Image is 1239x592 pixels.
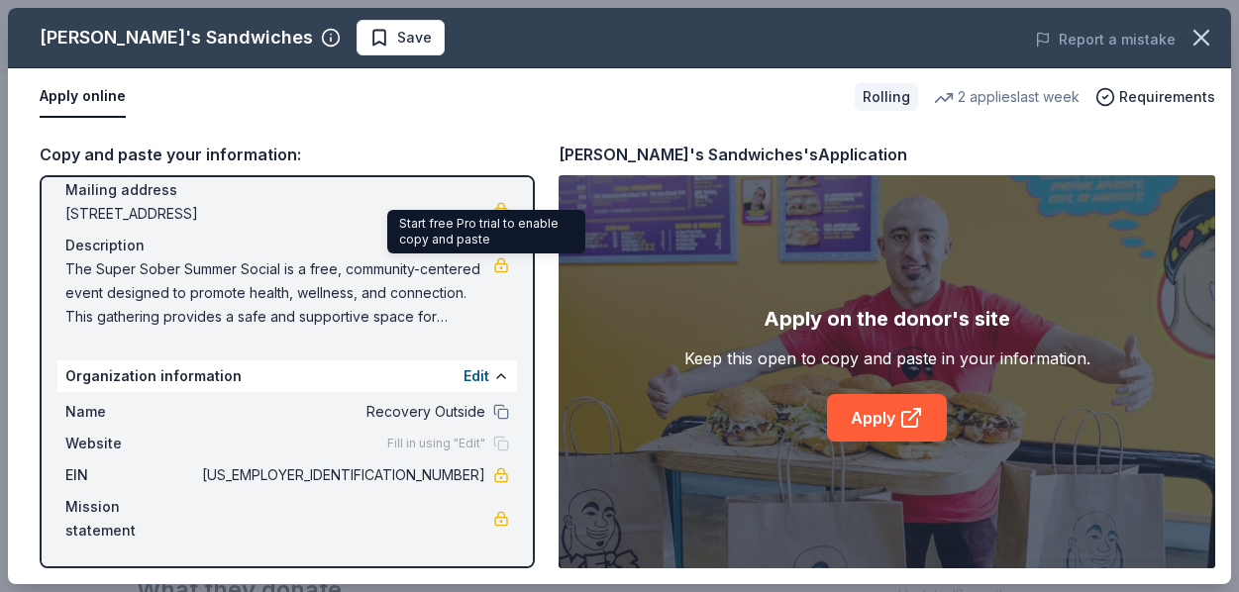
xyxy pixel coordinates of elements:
span: [US_EMPLOYER_IDENTIFICATION_NUMBER] [198,463,485,487]
div: [PERSON_NAME]'s Sandwiches's Application [559,142,907,167]
span: Fill in using "Edit" [387,436,485,451]
span: Website [65,432,198,455]
button: Apply online [40,76,126,118]
span: EIN [65,463,198,487]
div: 2 applies last week [934,85,1080,109]
div: Organization information [57,360,517,392]
div: [PERSON_NAME]'s Sandwiches [40,22,313,53]
div: Copy and paste your information: [40,142,535,167]
div: Mailing address [65,178,509,202]
span: The Super Sober Summer Social is a free, community-centered event designed to promote health, wel... [65,257,493,329]
span: Name [65,400,198,424]
button: Edit [464,364,489,388]
button: Save [357,20,445,55]
span: Mission statement [65,495,198,543]
div: Start free Pro trial to enable copy and paste [387,210,585,253]
div: Rolling [855,83,918,111]
div: Keep this open to copy and paste in your information. [684,346,1090,370]
a: Apply [827,394,947,442]
button: Requirements [1095,85,1215,109]
div: Description [65,234,509,257]
span: Save [397,26,432,49]
div: Apply on the donor's site [764,303,1010,335]
button: Report a mistake [1035,28,1176,51]
span: Recovery Outside [198,400,485,424]
span: [STREET_ADDRESS] [65,202,493,226]
span: Requirements [1119,85,1215,109]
